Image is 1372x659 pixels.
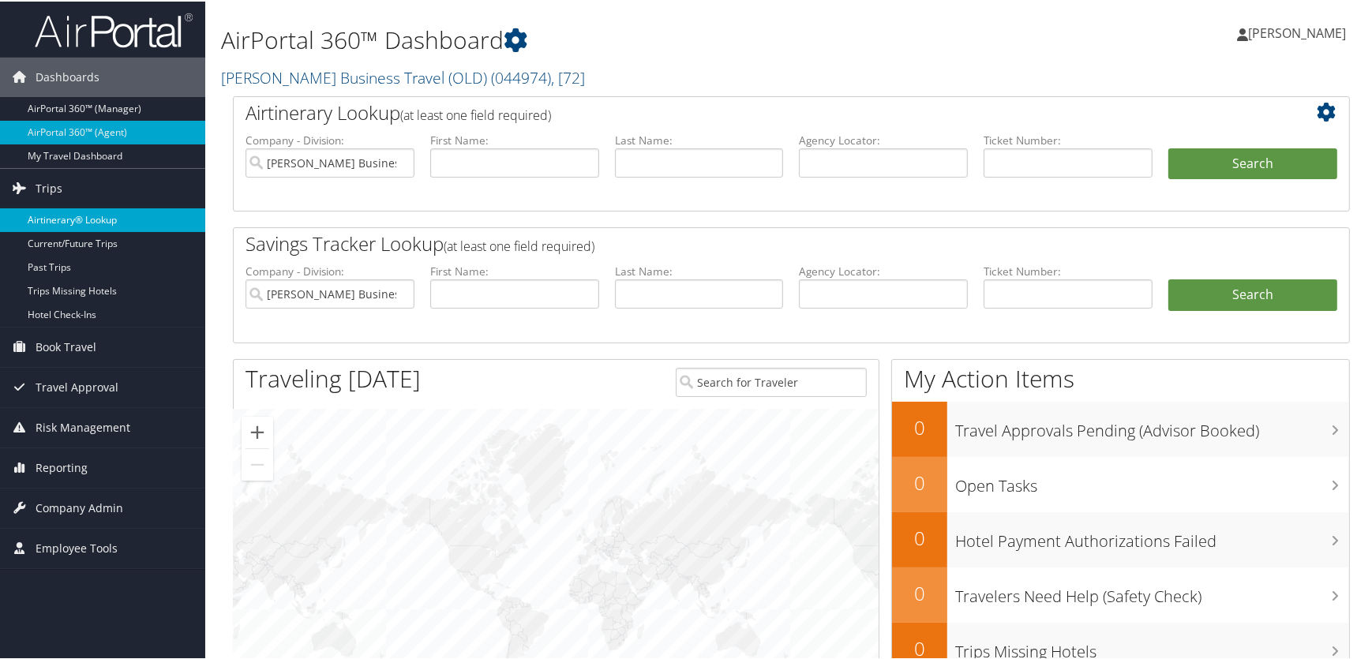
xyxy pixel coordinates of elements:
[246,278,414,307] input: search accounts
[1248,23,1346,40] span: [PERSON_NAME]
[444,236,594,253] span: (at least one field required)
[892,413,947,440] h2: 0
[892,523,947,550] h2: 0
[36,326,96,365] span: Book Travel
[246,131,414,147] label: Company - Division:
[430,262,599,278] label: First Name:
[36,406,130,446] span: Risk Management
[221,66,585,87] a: [PERSON_NAME] Business Travel (OLD)
[892,578,947,605] h2: 0
[36,487,123,526] span: Company Admin
[892,455,1349,511] a: 0Open Tasks
[491,66,551,87] span: ( 044974 )
[984,262,1153,278] label: Ticket Number:
[36,527,118,567] span: Employee Tools
[246,262,414,278] label: Company - Division:
[799,262,968,278] label: Agency Locator:
[892,468,947,495] h2: 0
[955,410,1349,440] h3: Travel Approvals Pending (Advisor Booked)
[892,361,1349,394] h1: My Action Items
[400,105,551,122] span: (at least one field required)
[1237,8,1362,55] a: [PERSON_NAME]
[36,447,88,486] span: Reporting
[242,447,273,479] button: Zoom out
[242,415,273,447] button: Zoom in
[36,366,118,406] span: Travel Approval
[246,98,1244,125] h2: Airtinerary Lookup
[36,167,62,207] span: Trips
[615,131,784,147] label: Last Name:
[955,466,1349,496] h3: Open Tasks
[799,131,968,147] label: Agency Locator:
[892,511,1349,566] a: 0Hotel Payment Authorizations Failed
[430,131,599,147] label: First Name:
[892,400,1349,455] a: 0Travel Approvals Pending (Advisor Booked)
[615,262,784,278] label: Last Name:
[984,131,1153,147] label: Ticket Number:
[1168,147,1337,178] button: Search
[676,366,867,395] input: Search for Traveler
[35,10,193,47] img: airportal-logo.png
[551,66,585,87] span: , [ 72 ]
[1168,278,1337,309] a: Search
[221,22,981,55] h1: AirPortal 360™ Dashboard
[892,566,1349,621] a: 0Travelers Need Help (Safety Check)
[955,576,1349,606] h3: Travelers Need Help (Safety Check)
[246,229,1244,256] h2: Savings Tracker Lookup
[36,56,99,95] span: Dashboards
[955,521,1349,551] h3: Hotel Payment Authorizations Failed
[246,361,421,394] h1: Traveling [DATE]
